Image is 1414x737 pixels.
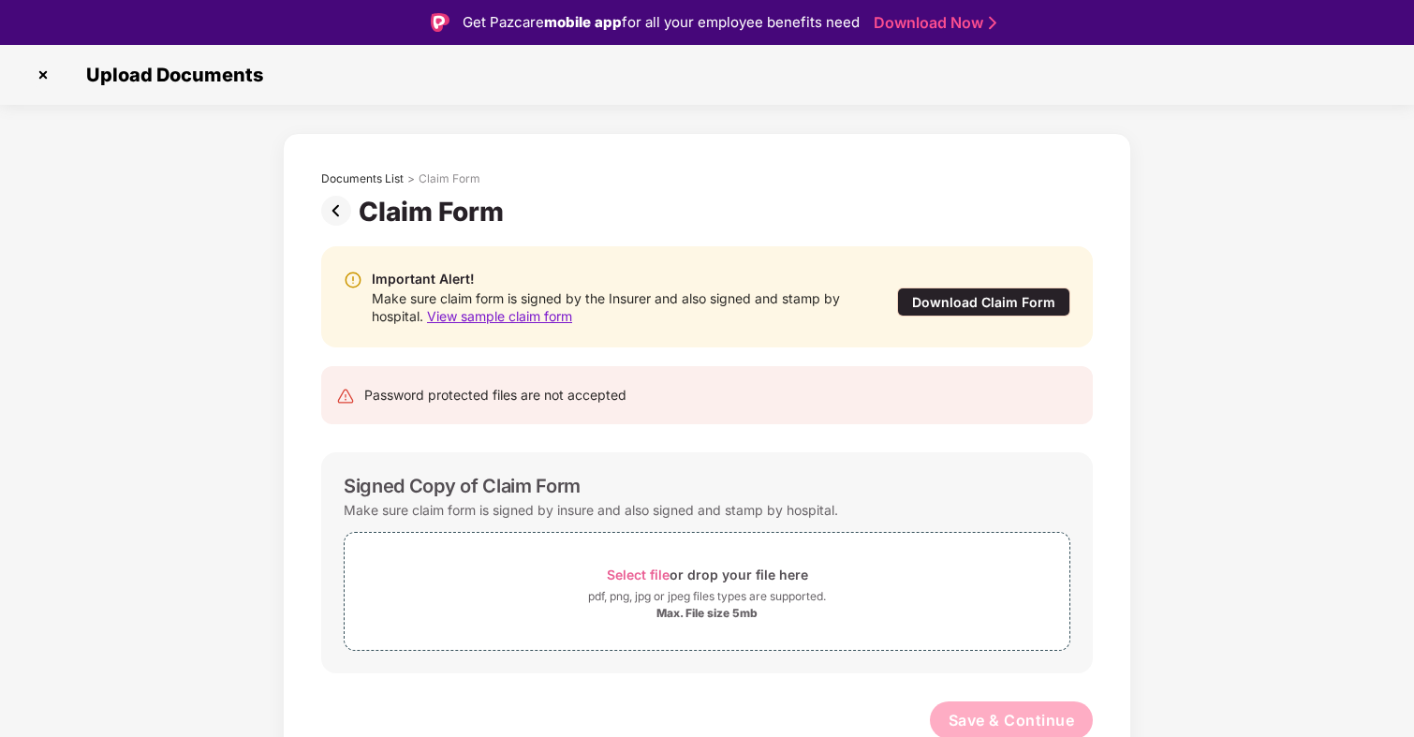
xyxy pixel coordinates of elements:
[67,64,272,86] span: Upload Documents
[607,562,808,587] div: or drop your file here
[874,13,991,33] a: Download Now
[419,171,480,186] div: Claim Form
[336,387,355,405] img: svg+xml;base64,PHN2ZyB4bWxucz0iaHR0cDovL3d3dy53My5vcmcvMjAwMC9zdmciIHdpZHRoPSIyNCIgaGVpZ2h0PSIyNC...
[407,171,415,186] div: >
[372,269,859,289] div: Important Alert!
[321,171,404,186] div: Documents List
[656,606,758,621] div: Max. File size 5mb
[544,13,622,31] strong: mobile app
[344,271,362,289] img: svg+xml;base64,PHN2ZyBpZD0iV2FybmluZ18tXzIweDIwIiBkYXRhLW5hbWU9Ildhcm5pbmcgLSAyMHgyMCIgeG1sbnM9Im...
[588,587,826,606] div: pdf, png, jpg or jpeg files types are supported.
[372,289,859,325] div: Make sure claim form is signed by the Insurer and also signed and stamp by hospital.
[344,497,838,523] div: Make sure claim form is signed by insure and also signed and stamp by hospital.
[345,547,1069,636] span: Select fileor drop your file herepdf, png, jpg or jpeg files types are supported.Max. File size 5mb
[28,60,58,90] img: svg+xml;base64,PHN2ZyBpZD0iQ3Jvc3MtMzJ4MzIiIHhtbG5zPSJodHRwOi8vd3d3LnczLm9yZy8yMDAwL3N2ZyIgd2lkdG...
[989,13,996,33] img: Stroke
[364,385,626,405] div: Password protected files are not accepted
[607,567,670,582] span: Select file
[359,196,511,228] div: Claim Form
[427,308,572,324] span: View sample claim form
[431,13,449,32] img: Logo
[463,11,860,34] div: Get Pazcare for all your employee benefits need
[321,196,359,226] img: svg+xml;base64,PHN2ZyBpZD0iUHJldi0zMngzMiIgeG1sbnM9Imh0dHA6Ly93d3cudzMub3JnLzIwMDAvc3ZnIiB3aWR0aD...
[344,475,581,497] div: Signed Copy of Claim Form
[897,287,1070,317] div: Download Claim Form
